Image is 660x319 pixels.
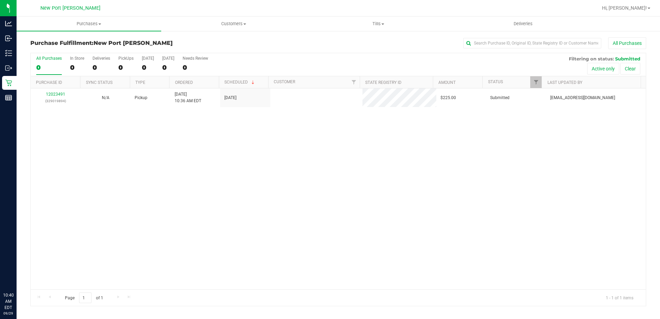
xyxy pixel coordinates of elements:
button: Clear [620,63,640,75]
a: Customers [161,17,306,31]
span: [DATE] [224,95,236,101]
div: All Purchases [36,56,62,61]
inline-svg: Inventory [5,50,12,57]
span: $225.00 [440,95,456,101]
a: Purchase ID [36,80,62,85]
div: [DATE] [142,56,154,61]
div: Deliveries [93,56,110,61]
div: 0 [118,64,134,71]
a: Filter [348,76,360,88]
button: All Purchases [608,37,646,49]
span: 1 - 1 of 1 items [600,292,639,303]
div: 0 [142,64,154,71]
div: 0 [70,64,84,71]
span: Submitted [490,95,509,101]
a: Amount [438,80,456,85]
span: Not Applicable [102,95,109,100]
input: Search Purchase ID, Original ID, State Registry ID or Customer Name... [463,38,601,48]
span: [EMAIL_ADDRESS][DOMAIN_NAME] [550,95,615,101]
inline-svg: Reports [5,94,12,101]
p: 10:40 AM EDT [3,292,13,311]
h3: Purchase Fulfillment: [30,40,236,46]
a: Type [135,80,145,85]
span: Pickup [135,95,147,101]
span: New Port [PERSON_NAME] [94,40,173,46]
div: 0 [93,64,110,71]
div: 0 [183,64,208,71]
button: N/A [102,95,109,101]
inline-svg: Inbound [5,35,12,42]
input: 1 [79,292,91,303]
p: (329019894) [35,98,77,104]
span: Submitted [615,56,640,61]
span: New Port [PERSON_NAME] [40,5,100,11]
div: Needs Review [183,56,208,61]
inline-svg: Retail [5,79,12,86]
a: Status [488,79,503,84]
div: PickUps [118,56,134,61]
a: Tills [306,17,451,31]
inline-svg: Outbound [5,65,12,71]
span: Hi, [PERSON_NAME]! [602,5,647,11]
iframe: Resource center [7,264,28,284]
button: Active only [587,63,619,75]
div: In Store [70,56,84,61]
div: 0 [36,64,62,71]
a: State Registry ID [365,80,401,85]
a: Last Updated By [547,80,582,85]
span: Customers [162,21,305,27]
span: Deliveries [504,21,542,27]
a: Purchases [17,17,161,31]
span: Purchases [17,21,161,27]
a: 12023491 [46,92,65,97]
a: Filter [530,76,542,88]
div: 0 [162,64,174,71]
a: Ordered [175,80,193,85]
inline-svg: Analytics [5,20,12,27]
a: Scheduled [224,80,256,85]
span: Tills [307,21,450,27]
span: Page of 1 [59,292,109,303]
span: [DATE] 10:36 AM EDT [175,91,201,104]
a: Customer [274,79,295,84]
a: Deliveries [451,17,595,31]
div: [DATE] [162,56,174,61]
p: 09/29 [3,311,13,316]
a: Sync Status [86,80,113,85]
span: Filtering on status: [569,56,614,61]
